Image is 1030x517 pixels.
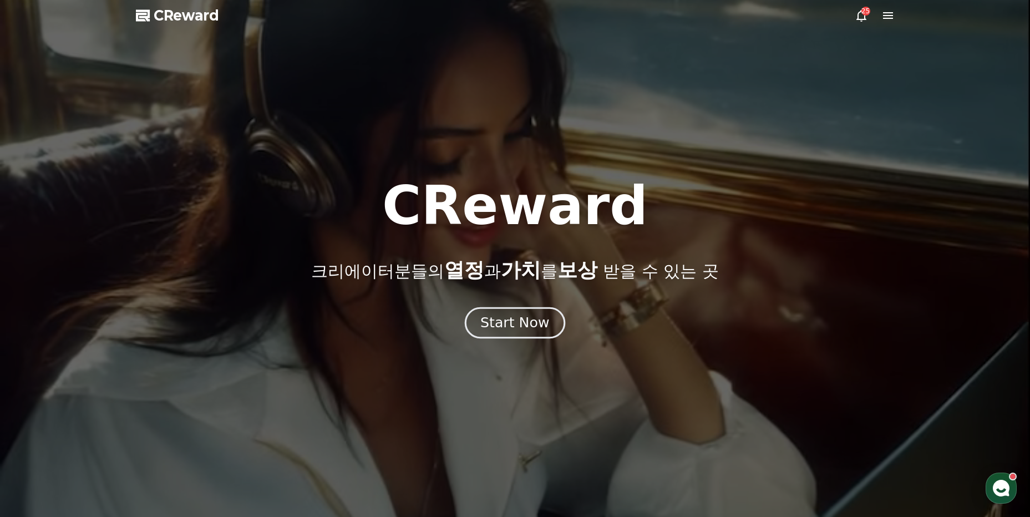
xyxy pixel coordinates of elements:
[382,179,648,232] h1: CReward
[154,7,219,24] span: CReward
[444,258,484,281] span: 열정
[465,307,565,339] button: Start Now
[73,352,143,379] a: 대화
[480,313,549,332] div: Start Now
[311,259,718,281] p: 크리에이터분들의 과 를 받을 수 있는 곳
[467,319,563,330] a: Start Now
[143,352,213,379] a: 설정
[861,7,870,16] div: 25
[855,9,868,22] a: 25
[3,352,73,379] a: 홈
[171,368,185,377] span: 설정
[102,369,115,378] span: 대화
[557,258,597,281] span: 보상
[136,7,219,24] a: CReward
[35,368,42,377] span: 홈
[501,258,541,281] span: 가치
